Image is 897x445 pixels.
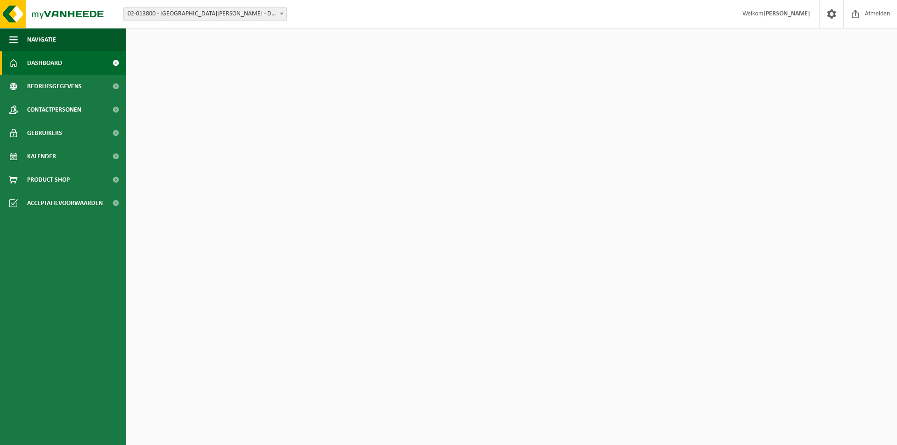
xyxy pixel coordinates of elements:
[27,121,62,145] span: Gebruikers
[27,51,62,75] span: Dashboard
[27,75,82,98] span: Bedrijfsgegevens
[27,145,56,168] span: Kalender
[27,98,81,121] span: Contactpersonen
[27,28,56,51] span: Navigatie
[27,168,70,191] span: Product Shop
[124,7,286,21] span: 02-013800 - BLUE WOODS HOTEL - DEERLIJK
[27,191,103,215] span: Acceptatievoorwaarden
[123,7,287,21] span: 02-013800 - BLUE WOODS HOTEL - DEERLIJK
[763,10,810,17] strong: [PERSON_NAME]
